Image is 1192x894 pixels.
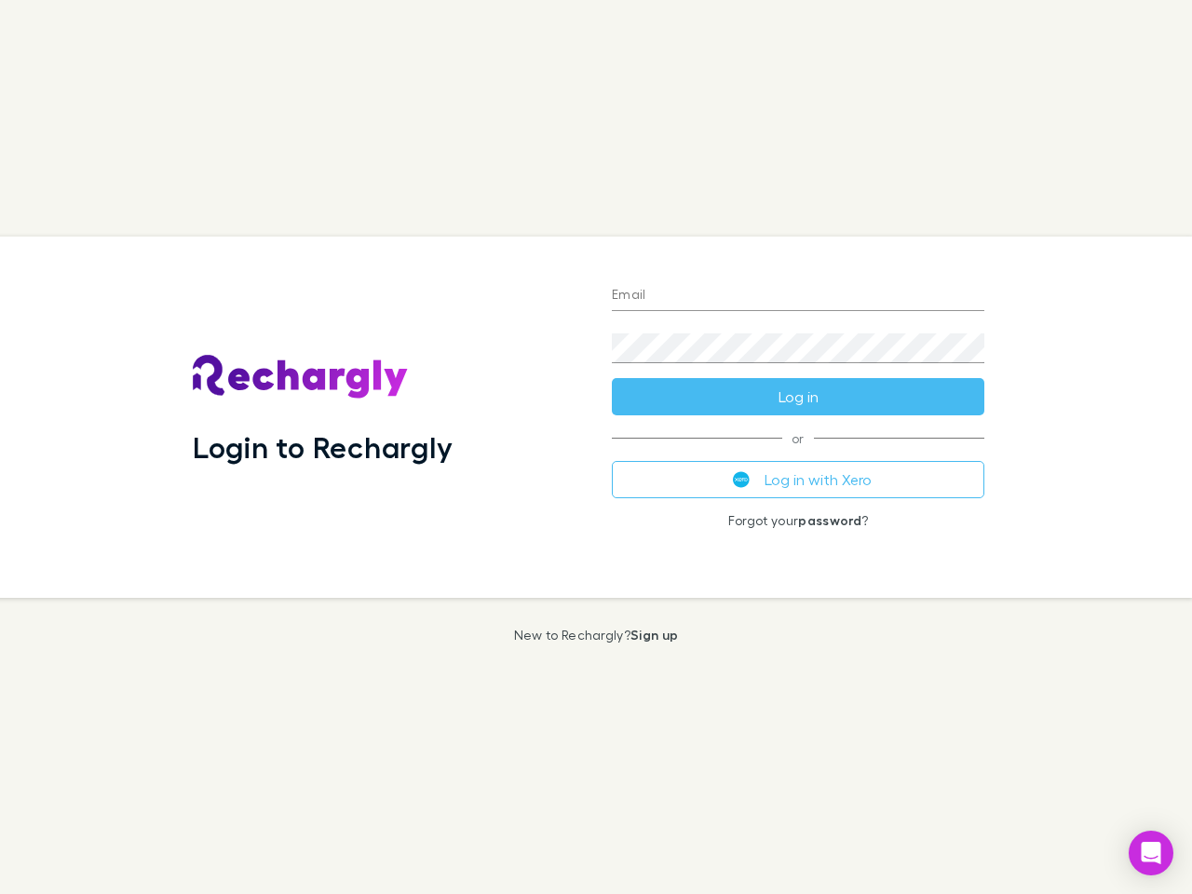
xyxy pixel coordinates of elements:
p: New to Rechargly? [514,628,679,643]
button: Log in [612,378,984,415]
img: Rechargly's Logo [193,355,409,400]
p: Forgot your ? [612,513,984,528]
div: Open Intercom Messenger [1129,831,1173,875]
a: password [798,512,861,528]
span: or [612,438,984,439]
h1: Login to Rechargly [193,429,453,465]
img: Xero's logo [733,471,750,488]
a: Sign up [630,627,678,643]
button: Log in with Xero [612,461,984,498]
